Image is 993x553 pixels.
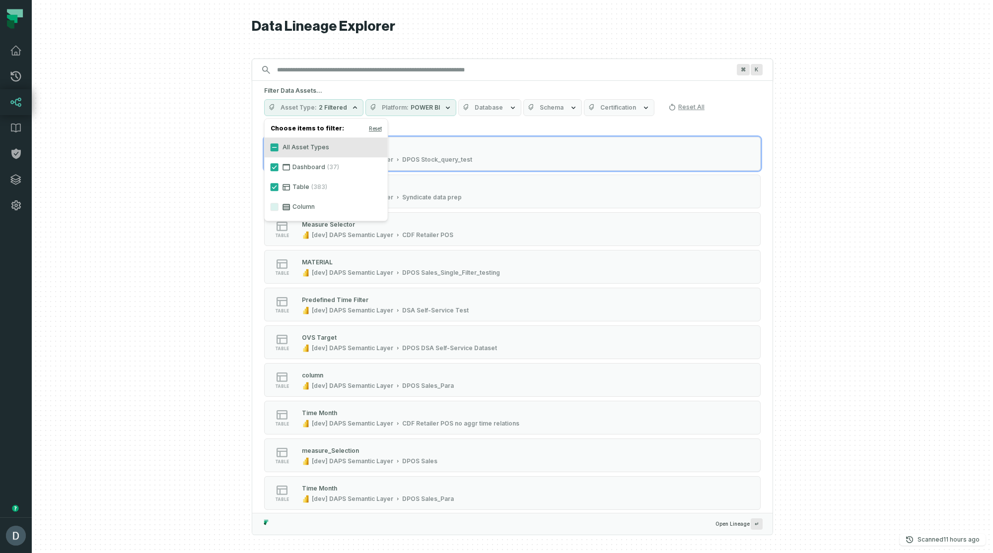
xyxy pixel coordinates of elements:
button: Schema [523,99,582,116]
h4: Choose items to filter: [265,123,388,137]
div: [dev] DAPS Semantic Layer [312,344,393,352]
div: OVS Target [302,334,337,341]
span: Certification [600,104,636,112]
div: DSA Self-Service Test [402,307,469,314]
span: Open Lineage [715,518,763,530]
div: DPOS Sales [402,457,437,465]
button: Certification [584,99,654,116]
button: Column [271,203,279,211]
span: Database [475,104,503,112]
div: [dev] DAPS Semantic Layer [312,495,393,503]
button: table[dev] DAPS Semantic LayerDPOS Sales_Para [264,363,761,397]
span: table [275,422,289,427]
span: table [275,308,289,313]
span: 2 Filtered [319,104,347,112]
button: table[dev] DAPS Semantic LayerCDF Retailer POS [264,212,761,246]
div: column [302,371,323,379]
div: [dev] DAPS Semantic Layer [312,307,393,314]
button: table[dev] DAPS Semantic LayerDPOS Sales_Para [264,476,761,510]
div: DPOS Sales_Para [402,382,454,390]
span: Schema [540,104,564,112]
button: Dashboard(37) [271,163,279,171]
button: Reset [369,124,382,132]
div: [dev] DAPS Semantic Layer [312,231,393,239]
span: table [275,233,289,238]
img: avatar of Daniel Lahyani [6,526,26,546]
relative-time: Oct 12, 2025, 11:44 AM GMT+3 [943,536,980,543]
div: [dev] DAPS Semantic Layer [312,269,393,277]
div: Syndicate data prep [402,193,462,201]
span: (383) [311,183,327,191]
button: table[dev] DAPS Semantic LayerDPOS Sales_Single_Filter_testing [264,250,761,284]
button: table[dev] DAPS Semantic LayerDPOS Sales [264,438,761,472]
label: Table [265,177,388,197]
span: table [275,271,289,276]
button: table[dev] DAPS Semantic LayerDPOS Stock_query_test [264,137,761,171]
span: Press ⌘ + K to focus the search bar [737,64,750,75]
h1: Data Lineage Explorer [252,18,773,35]
button: PlatformPOWER BI [365,99,456,116]
button: Asset Type2 Filtered [264,99,363,116]
span: table [275,459,289,464]
div: Tooltip anchor [11,504,20,513]
button: Table(383) [271,183,279,191]
label: All Asset Types [265,137,388,157]
span: Press ↵ to add a new Data Asset to the graph [751,518,763,530]
div: Suggestions [252,122,773,513]
div: MATERIAL [302,258,333,266]
span: table [275,497,289,502]
div: Time Month [302,485,337,492]
button: Reset All [664,99,709,115]
span: Platform [382,104,409,112]
div: DPOS DSA Self-Service Dataset [402,344,497,352]
p: Scanned [918,535,980,545]
div: [dev] DAPS Semantic Layer [312,457,393,465]
button: table[dev] DAPS Semantic LayerDSA Self-Service Test [264,288,761,321]
span: (37) [327,163,339,171]
span: POWER BI [411,104,440,112]
button: table[dev] DAPS Semantic LayerDPOS DSA Self-Service Dataset [264,325,761,359]
div: CDF Retailer POS no aggr time relations [402,420,519,428]
button: Database [458,99,521,116]
div: DPOS Sales_Single_Filter_testing [402,269,500,277]
div: measure_Selection [302,447,359,454]
div: Predefined Time Filter [302,296,368,304]
div: CDF Retailer POS [402,231,453,239]
button: table[dev] DAPS Semantic LayerCDF Retailer POS no aggr time relations [264,401,761,434]
button: All Asset Types [271,143,279,151]
div: Measure Selector [302,221,355,228]
div: [dev] DAPS Semantic Layer [312,420,393,428]
span: Press ⌘ + K to focus the search bar [751,64,763,75]
div: [dev] DAPS Semantic Layer [312,382,393,390]
span: table [275,346,289,351]
span: Asset Type [281,104,317,112]
span: table [275,384,289,389]
label: Dashboard [265,157,388,177]
div: Time Month [302,409,337,417]
label: Column [265,197,388,217]
button: table[dev] DAPS Semantic LayerSyndicate data prep [264,175,761,208]
h5: Filter Data Assets... [264,87,761,95]
div: DPOS Sales_Para [402,495,454,503]
button: Scanned[DATE] 11:44:12 AM [900,534,986,546]
div: DPOS Stock_query_test [402,156,472,164]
